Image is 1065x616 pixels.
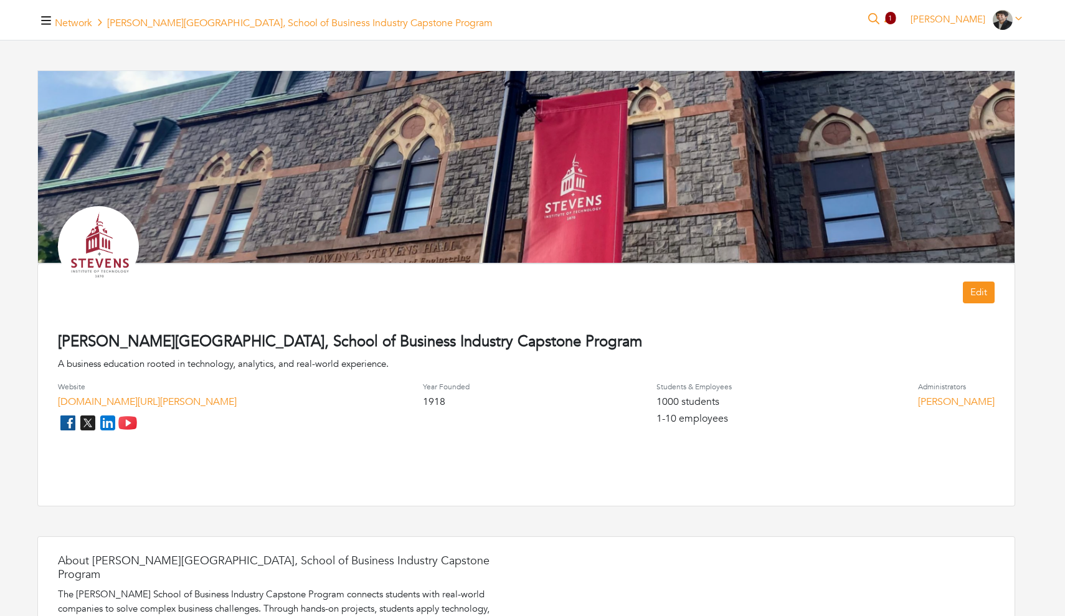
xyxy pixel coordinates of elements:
[58,333,995,351] h4: [PERSON_NAME][GEOGRAPHIC_DATA], School of Business Industry Capstone Program
[423,396,470,408] h4: 1918
[58,357,995,371] div: A business education rooted in technology, analytics, and real-world experience.
[55,17,493,29] h5: [PERSON_NAME][GEOGRAPHIC_DATA], School of Business Industry Capstone Program
[918,395,995,409] a: [PERSON_NAME]
[58,206,139,287] img: 2025-04-24%20134207.png
[656,413,732,425] h4: 1-10 employees
[993,10,1013,30] img: Headshot.JPG
[963,282,995,303] a: Edit
[884,13,894,27] a: 1
[58,382,237,391] h4: Website
[656,396,732,408] h4: 1000 students
[98,413,118,433] img: linkedin_icon-84db3ca265f4ac0988026744a78baded5d6ee8239146f80404fb69c9eee6e8e7.png
[55,16,92,30] a: Network
[38,71,1015,285] img: Screenshot%202025-03-19%20at%209.42.30%E2%80%AFPM.png
[78,413,98,433] img: twitter_icon-7d0bafdc4ccc1285aa2013833b377ca91d92330db209b8298ca96278571368c9.png
[656,382,732,391] h4: Students & Employees
[58,413,78,433] img: facebook_icon-256f8dfc8812ddc1b8eade64b8eafd8a868ed32f90a8d2bb44f507e1979dbc24.png
[918,382,995,391] h4: Administrators
[905,13,1028,26] a: [PERSON_NAME]
[118,413,138,433] img: youtube_icon-fc3c61c8c22f3cdcae68f2f17984f5f016928f0ca0694dd5da90beefb88aa45e.png
[423,382,470,391] h4: Year Founded
[911,13,985,26] span: [PERSON_NAME]
[58,395,237,409] a: [DOMAIN_NAME][URL][PERSON_NAME]
[58,554,524,581] h4: About [PERSON_NAME][GEOGRAPHIC_DATA], School of Business Industry Capstone Program
[885,12,896,24] span: 1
